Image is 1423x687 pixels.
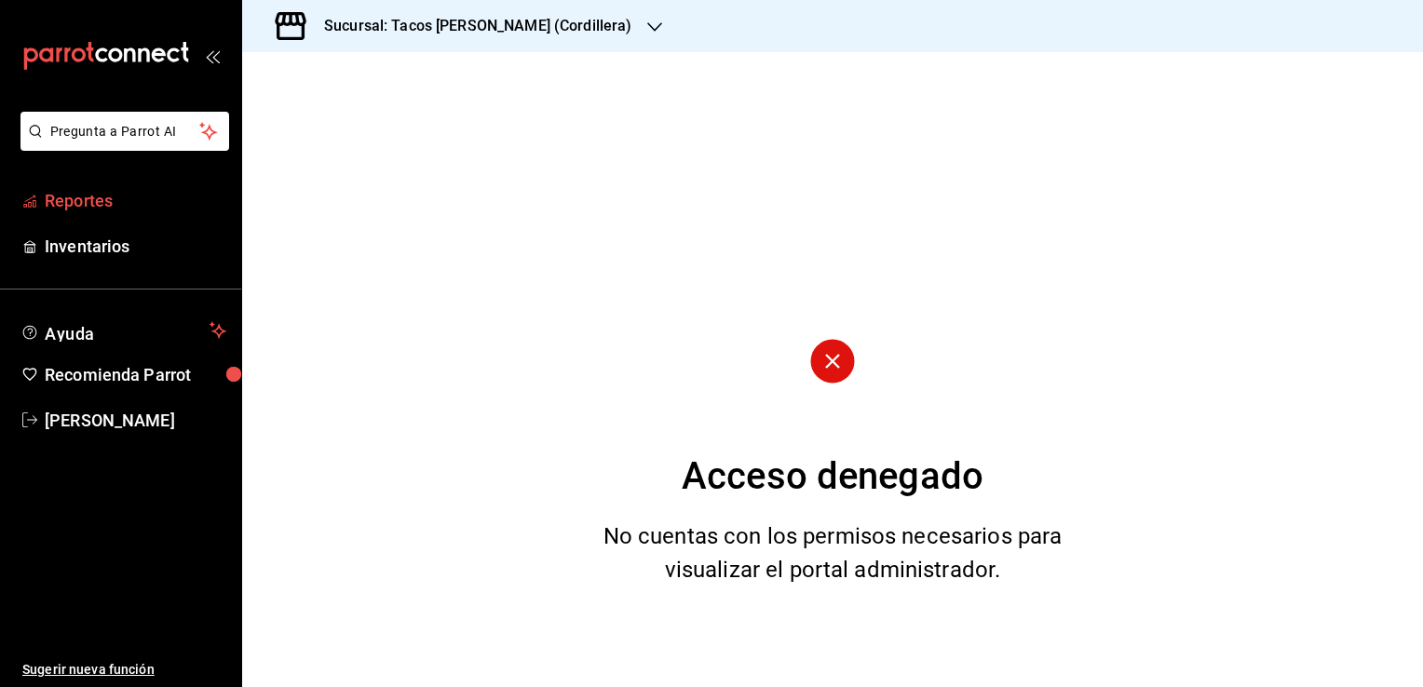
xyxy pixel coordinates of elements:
div: Acceso denegado [682,449,983,505]
span: Pregunta a Parrot AI [50,122,200,141]
span: Reportes [45,188,226,213]
a: Pregunta a Parrot AI [13,135,229,155]
span: Inventarios [45,234,226,259]
button: Pregunta a Parrot AI [20,112,229,151]
h3: Sucursal: Tacos [PERSON_NAME] (Cordillera) [309,15,632,37]
span: [PERSON_NAME] [45,408,226,433]
button: open_drawer_menu [205,48,220,63]
span: Ayuda [45,319,202,342]
div: No cuentas con los permisos necesarios para visualizar el portal administrador. [580,519,1086,586]
span: Recomienda Parrot [45,362,226,387]
span: Sugerir nueva función [22,660,226,680]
